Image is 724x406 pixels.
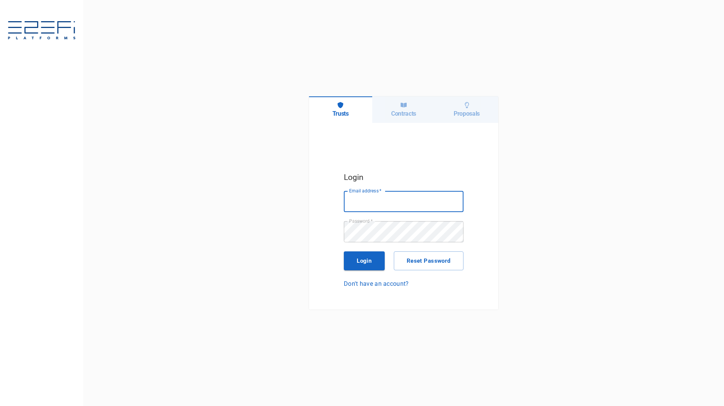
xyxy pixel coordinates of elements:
img: svg%3e [8,21,76,41]
a: Don't have an account? [344,279,463,288]
label: Password [349,218,373,224]
button: Reset Password [394,251,463,270]
button: Login [344,251,385,270]
h6: Proposals [454,110,480,117]
h6: Contracts [391,110,416,117]
label: Email address [349,188,382,194]
h5: Login [344,171,463,184]
h6: Trusts [332,110,349,117]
